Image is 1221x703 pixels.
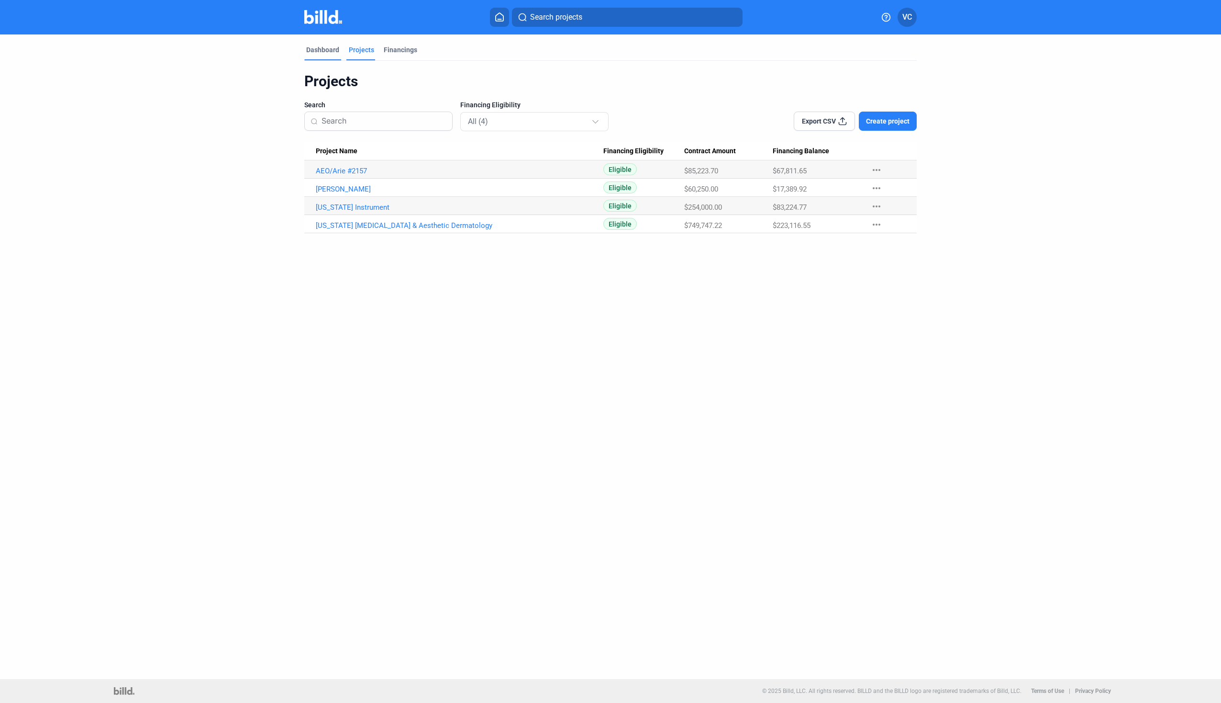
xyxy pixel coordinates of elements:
[1075,688,1111,694] b: Privacy Policy
[802,116,836,126] span: Export CSV
[1069,688,1070,694] p: |
[762,688,1021,694] p: © 2025 Billd, LLC. All rights reserved. BILLD and the BILLD logo are registered trademarks of Bil...
[114,687,134,695] img: logo
[603,218,637,230] span: Eligible
[871,182,882,194] mat-icon: more_horiz
[316,167,603,175] a: AEO/Arie #2157
[859,112,917,131] button: Create project
[468,117,488,126] mat-select-trigger: All (4)
[306,45,339,55] div: Dashboard
[794,112,855,131] button: Export CSV
[1031,688,1064,694] b: Terms of Use
[316,203,603,212] a: [US_STATE] Instrument
[684,147,773,156] div: Contract Amount
[603,147,684,156] div: Financing Eligibility
[866,116,910,126] span: Create project
[773,221,810,230] span: $223,116.55
[773,185,807,193] span: $17,389.92
[316,147,357,156] span: Project Name
[773,147,829,156] span: Financing Balance
[530,11,582,23] span: Search projects
[684,167,718,175] span: $85,223.70
[902,11,912,23] span: VC
[316,147,603,156] div: Project Name
[773,203,807,212] span: $83,224.77
[316,221,603,230] a: [US_STATE] [MEDICAL_DATA] & Aesthetic Dermatology
[349,45,374,55] div: Projects
[684,147,736,156] span: Contract Amount
[460,100,521,110] span: Financing Eligibility
[898,8,917,27] button: VC
[871,219,882,230] mat-icon: more_horiz
[512,8,743,27] button: Search projects
[603,147,664,156] span: Financing Eligibility
[304,72,917,91] div: Projects
[871,201,882,212] mat-icon: more_horiz
[684,221,722,230] span: $749,747.22
[384,45,417,55] div: Financings
[603,200,637,212] span: Eligible
[871,164,882,176] mat-icon: more_horiz
[773,167,807,175] span: $67,811.65
[773,147,862,156] div: Financing Balance
[322,111,446,131] input: Search
[603,163,637,175] span: Eligible
[603,181,637,193] span: Eligible
[316,185,603,193] a: [PERSON_NAME]
[304,100,325,110] span: Search
[684,185,718,193] span: $60,250.00
[684,203,722,212] span: $254,000.00
[304,10,342,24] img: Billd Company Logo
